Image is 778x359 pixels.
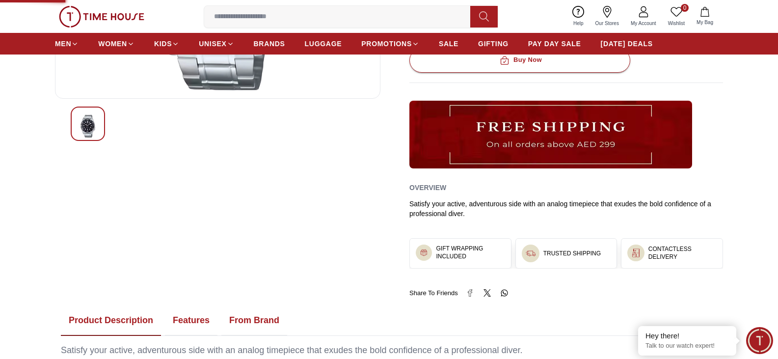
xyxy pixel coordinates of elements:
span: WOMEN [98,39,127,49]
span: BRANDS [254,39,285,49]
span: Share To Friends [409,288,458,298]
img: CASIO Men's Analog Black Dial Watch - MTD-135D-1AVDF [79,115,97,138]
div: Satisfy your active, adventurous side with an analog timepiece that exudes the bold confidence of... [409,199,723,219]
div: Satisfy your active, adventurous side with an analog timepiece that exudes the bold confidence of... [61,344,717,357]
span: Help [569,20,588,27]
button: My Bag [691,5,719,28]
a: PAY DAY SALE [528,35,581,53]
button: Features [165,305,217,336]
img: ... [59,6,144,28]
span: LUGGAGE [305,39,342,49]
a: GIFTING [478,35,509,53]
a: WOMEN [98,35,134,53]
span: PAY DAY SALE [528,39,581,49]
h3: TRUSTED SHIPPING [543,249,601,257]
img: ... [631,249,641,258]
p: Talk to our watch expert! [645,342,729,350]
div: Buy Now [498,55,542,66]
a: [DATE] DEALS [601,35,653,53]
div: Chat Widget [746,327,773,354]
span: Our Stores [591,20,623,27]
span: MEN [55,39,71,49]
h3: CONTACTLESS DELIVERY [648,245,717,261]
span: 0 [681,4,689,12]
a: SALE [439,35,458,53]
a: MEN [55,35,79,53]
a: KIDS [154,35,179,53]
img: ... [409,101,692,168]
span: My Bag [693,19,717,26]
span: UNISEX [199,39,226,49]
a: BRANDS [254,35,285,53]
div: Hey there! [645,331,729,341]
a: 0Wishlist [662,4,691,29]
span: PROMOTIONS [361,39,412,49]
button: Buy Now [409,48,630,73]
a: Help [567,4,590,29]
span: KIDS [154,39,172,49]
span: [DATE] DEALS [601,39,653,49]
button: From Brand [221,305,287,336]
a: Our Stores [590,4,625,29]
h3: GIFT WRAPPING INCLUDED [436,245,505,260]
span: My Account [627,20,660,27]
img: ... [420,249,428,257]
span: SALE [439,39,458,49]
span: Wishlist [664,20,689,27]
img: ... [526,249,536,258]
h2: Overview [409,180,446,195]
button: Product Description [61,305,161,336]
span: GIFTING [478,39,509,49]
a: UNISEX [199,35,234,53]
a: PROMOTIONS [361,35,419,53]
a: LUGGAGE [305,35,342,53]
